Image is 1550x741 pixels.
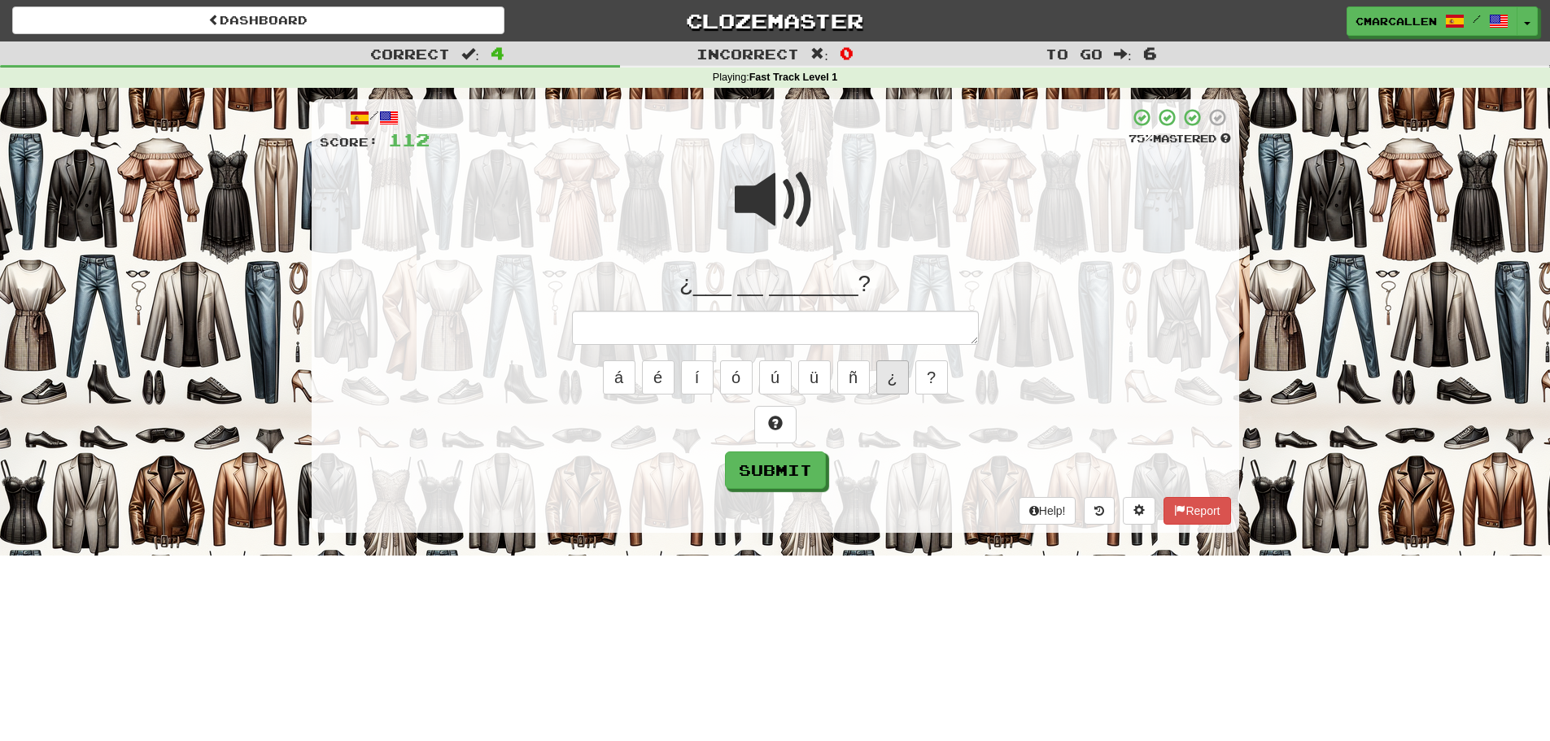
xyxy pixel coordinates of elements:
[1356,14,1437,28] span: cmarcallen
[320,135,378,149] span: Score:
[491,43,504,63] span: 4
[754,406,797,443] button: Hint!
[810,47,828,61] span: :
[370,46,450,62] span: Correct
[1084,497,1115,525] button: Round history (alt+y)
[1114,47,1132,61] span: :
[642,360,675,394] button: é
[1129,132,1231,146] div: Mastered
[840,43,854,63] span: 0
[1473,13,1481,24] span: /
[915,360,948,394] button: ?
[320,269,1231,299] div: ¿___ __ _______?
[1046,46,1102,62] span: To go
[388,129,430,150] span: 112
[1164,497,1230,525] button: Report
[1019,497,1076,525] button: Help!
[603,360,635,394] button: á
[461,47,479,61] span: :
[696,46,799,62] span: Incorrect
[720,360,753,394] button: ó
[876,360,909,394] button: ¿
[320,107,430,128] div: /
[759,360,792,394] button: ú
[681,360,714,394] button: í
[725,451,826,489] button: Submit
[837,360,870,394] button: ñ
[1347,7,1517,36] a: cmarcallen /
[749,72,838,83] strong: Fast Track Level 1
[529,7,1021,35] a: Clozemaster
[1129,132,1153,145] span: 75 %
[12,7,504,34] a: Dashboard
[798,360,831,394] button: ü
[1143,43,1157,63] span: 6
